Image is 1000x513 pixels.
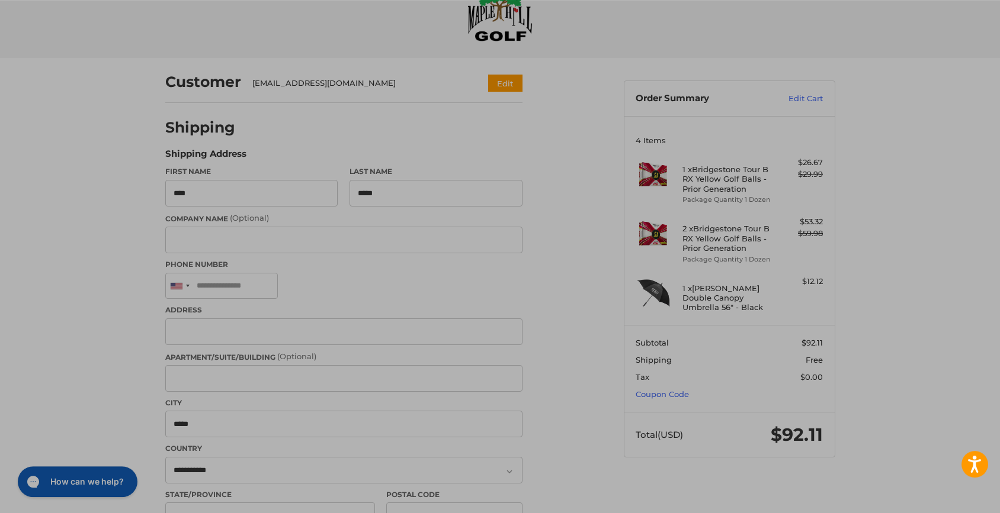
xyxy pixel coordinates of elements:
[350,166,523,177] label: Last Name
[771,424,823,446] span: $92.11
[386,489,523,500] label: Postal Code
[165,259,523,270] label: Phone Number
[682,195,773,205] li: Package Quantity 1 Dozen
[682,283,773,312] h4: 1 x [PERSON_NAME] Double Canopy Umbrella 56" - Black
[776,157,823,169] div: $26.67
[776,216,823,228] div: $53.32
[763,93,823,105] a: Edit Cart
[165,118,235,137] h2: Shipping
[165,147,246,166] legend: Shipping Address
[636,93,763,105] h3: Order Summary
[636,429,683,440] span: Total (USD)
[166,273,193,299] div: United States: +1
[636,389,689,399] a: Coupon Code
[277,351,316,361] small: (Optional)
[636,355,672,364] span: Shipping
[165,398,523,408] label: City
[802,338,823,347] span: $92.11
[800,372,823,382] span: $0.00
[776,169,823,180] div: $29.99
[636,372,649,382] span: Tax
[682,224,773,253] h4: 2 x Bridgestone Tour B RX Yellow Golf Balls - Prior Generation
[165,73,241,91] h2: Customer
[636,338,669,347] span: Subtotal
[682,164,773,193] h4: 1 x Bridgestone Tour B RX Yellow Golf Balls - Prior Generation
[776,276,823,288] div: $12.12
[165,166,338,177] label: First Name
[806,355,823,364] span: Free
[636,135,823,145] h3: 4 Items
[165,489,375,500] label: State/Province
[776,228,823,240] div: $59.98
[488,75,523,92] button: Edit
[165,351,523,363] label: Apartment/Suite/Building
[165,443,523,454] label: Country
[12,462,142,501] iframe: Gorgias live chat messenger
[252,78,465,89] div: [EMAIL_ADDRESS][DOMAIN_NAME]
[165,212,523,224] label: Company Name
[682,254,773,264] li: Package Quantity 1 Dozen
[230,213,269,222] small: (Optional)
[165,305,523,315] label: Address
